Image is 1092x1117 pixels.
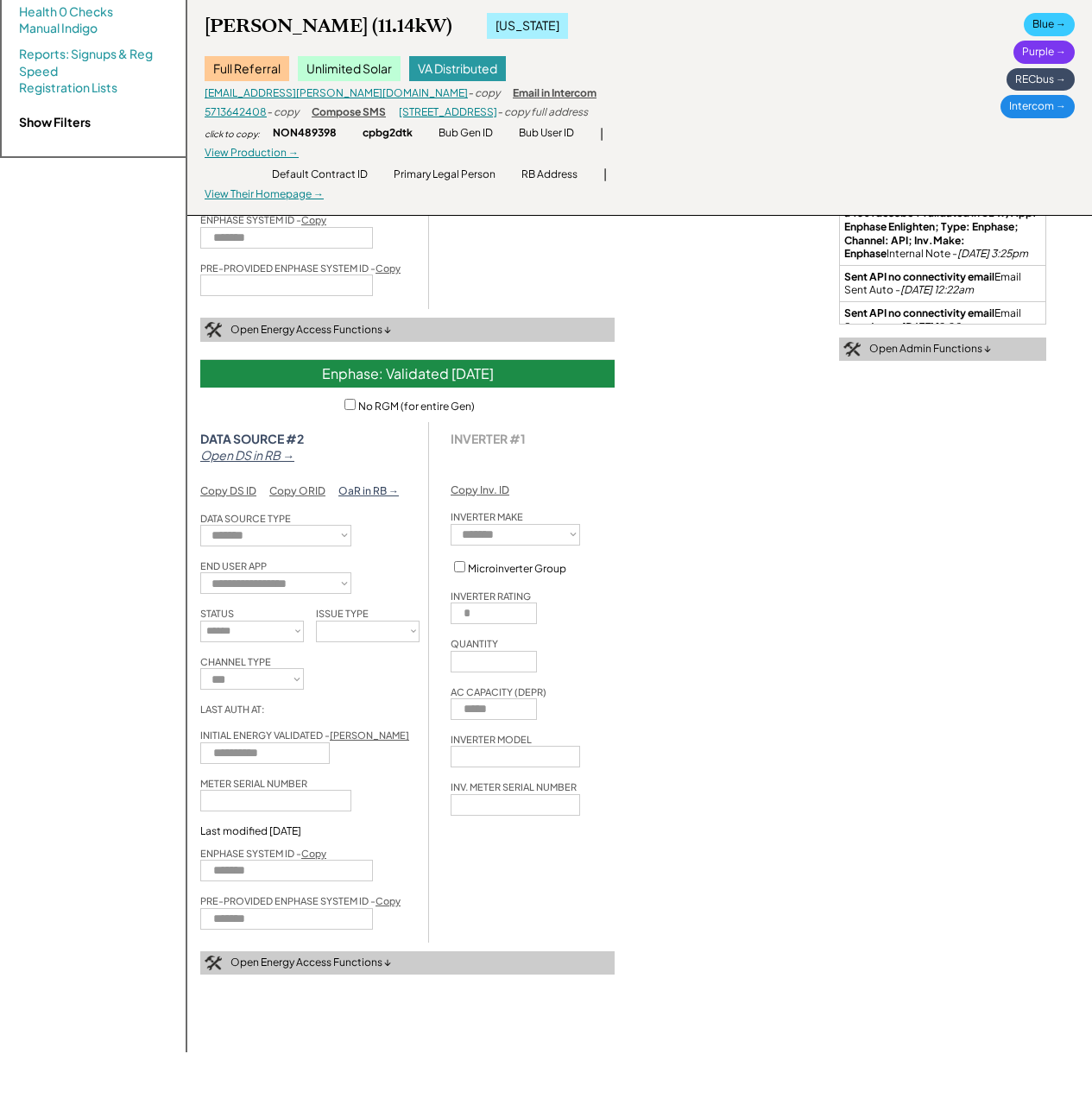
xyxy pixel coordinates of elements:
[869,342,991,357] div: Open Admin Functions ↓
[844,270,994,283] strong: Sent API no connectivity email
[468,562,566,575] label: Microinverter Group
[451,510,523,523] div: INVERTER MAKE
[844,193,1038,260] strong: DS 61dde627-0999-4144-a608-a430fde55be4 validated in SL w/App: Enphase Enlighten; Type: Enphase; ...
[900,320,976,333] em: [DATE] 12:08am
[205,146,299,161] div: View Production →
[200,703,304,716] div: LAST AUTH AT:
[267,105,299,120] div: - copy
[843,342,861,357] img: tool-icon.png
[200,655,271,668] div: CHANNEL TYPE
[316,607,369,620] div: ISSUE TYPE
[519,126,574,141] div: Bub User ID
[200,894,401,907] div: PRE-PROVIDED ENPHASE SYSTEM ID -
[358,400,475,413] label: No RGM (for entire Gen)
[269,484,325,499] div: Copy ORID
[301,848,326,859] u: Copy
[200,777,307,790] div: METER SERIAL NUMBER
[272,167,368,182] div: Default Contract ID
[394,167,496,182] div: Primary Legal Person
[376,262,401,274] u: Copy
[19,46,168,79] a: Reports: Signups & Reg Speed
[200,512,291,525] div: DATA SOURCE TYPE
[451,733,532,746] div: INVERTER MODEL
[957,247,1028,260] em: [DATE] 3:25pm
[1024,13,1075,36] div: Blue →
[376,895,401,906] u: Copy
[451,685,546,698] div: AC CAPACITY (DEPR)
[205,56,289,82] div: Full Referral
[200,447,294,463] em: Open DS in RB →
[205,86,468,99] a: [EMAIL_ADDRESS][PERSON_NAME][DOMAIN_NAME]
[487,13,568,39] div: [US_STATE]
[521,167,578,182] div: RB Address
[200,824,301,838] div: Last modified [DATE]
[844,306,994,319] strong: Sent API no connectivity email
[439,126,493,141] div: Bub Gen ID
[1013,41,1075,64] div: Purple →
[497,105,588,120] div: - copy full address
[513,86,596,101] div: Email in Intercom
[468,86,500,101] div: - copy
[603,166,607,183] div: |
[330,729,409,741] u: [PERSON_NAME]
[200,431,304,446] strong: DATA SOURCE #2
[200,262,401,275] div: PRE-PROVIDED ENPHASE SYSTEM ID -
[338,484,399,499] div: OaR in RB →
[19,3,113,21] a: Health 0 Checks
[273,126,337,141] div: NON489398
[399,105,497,118] a: [STREET_ADDRESS]
[205,322,222,338] img: tool-icon.png
[844,306,1041,333] div: Email Sent Auto -
[200,360,615,388] div: Enphase: Validated [DATE]
[301,214,326,225] u: Copy
[205,14,452,38] div: [PERSON_NAME] (11.14kW)
[900,283,974,296] em: [DATE] 12:22am
[451,483,509,498] div: Copy Inv. ID
[844,270,1041,297] div: Email Sent Auto -
[451,637,498,650] div: QUANTITY
[1000,95,1075,118] div: Intercom →
[205,187,324,202] div: View Their Homepage →
[600,125,603,142] div: |
[230,956,391,970] div: Open Energy Access Functions ↓
[19,114,91,129] strong: Show Filters
[844,193,1041,261] div: Internal Note -
[200,559,267,572] div: END USER APP
[200,213,326,226] div: ENPHASE SYSTEM ID -
[200,607,234,620] div: STATUS
[1007,68,1075,92] div: RECbus →
[451,780,577,793] div: INV. METER SERIAL NUMBER
[205,105,267,118] a: 5713642408
[451,431,526,446] div: INVERTER #1
[200,847,326,860] div: ENPHASE SYSTEM ID -
[200,729,409,742] div: INITIAL ENERGY VALIDATED -
[298,56,401,82] div: Unlimited Solar
[230,323,391,338] div: Open Energy Access Functions ↓
[19,79,117,97] a: Registration Lists
[205,956,222,971] img: tool-icon.png
[451,590,531,603] div: INVERTER RATING
[363,126,413,141] div: cpbg2dtk
[200,484,256,499] div: Copy DS ID
[312,105,386,120] div: Compose SMS
[19,20,98,37] a: Manual Indigo
[205,128,260,140] div: click to copy:
[409,56,506,82] div: VA Distributed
